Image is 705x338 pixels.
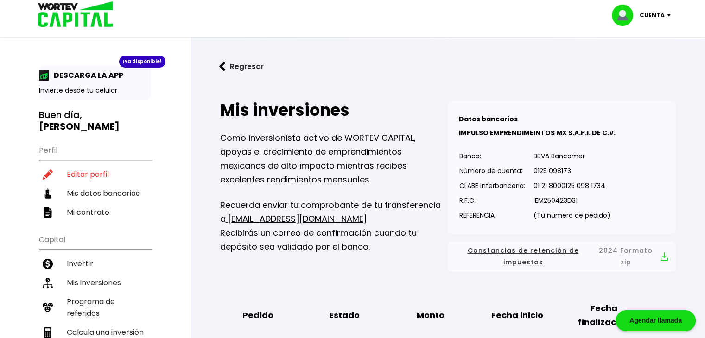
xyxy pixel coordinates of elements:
ul: Perfil [39,140,152,222]
a: flecha izquierdaRegresar [205,54,690,79]
p: (Tu número de pedido) [534,208,610,222]
b: Datos bancarios [459,114,518,124]
p: Como inversionista activo de WORTEV CAPITAL, apoyas el crecimiento de emprendimientos mexicanos d... [220,131,448,187]
b: Estado [329,308,360,322]
p: 01 21 8000125 098 1734 [534,179,610,193]
img: inversiones-icon.6695dc30.svg [43,278,53,288]
img: flecha izquierda [219,62,226,71]
p: CLABE Interbancaria: [459,179,525,193]
a: Invertir [39,254,152,273]
h2: Mis inversiones [220,101,448,119]
img: profile-image [612,5,640,26]
a: Editar perfil [39,165,152,184]
img: invertir-icon.b3b967d7.svg [43,259,53,269]
b: Pedido [242,308,273,322]
p: Cuenta [640,8,665,22]
div: ¡Ya disponible! [119,56,165,68]
span: Constancias de retención de impuestos [455,245,591,268]
b: Fecha finalización [567,301,640,329]
img: editar-icon.952d3147.svg [43,169,53,180]
img: app-icon [39,70,49,81]
p: Número de cuenta: [459,164,525,178]
button: Constancias de retención de impuestos2024 Formato zip [455,245,668,268]
h3: Buen día, [39,109,152,132]
p: Recuerda enviar tu comprobante de tu transferencia a Recibirás un correo de confirmación cuando t... [220,198,448,254]
b: [PERSON_NAME] [39,120,120,133]
a: Mis datos bancarios [39,184,152,203]
img: icon-down [665,14,677,17]
b: IMPULSO EMPRENDIMEINTOS MX S.A.P.I. DE C.V. [459,128,616,138]
b: Monto [417,308,445,322]
p: R.F.C.: [459,194,525,207]
img: contrato-icon.f2db500c.svg [43,207,53,218]
button: Regresar [205,54,278,79]
a: Programa de referidos [39,292,152,323]
p: DESCARGA LA APP [49,69,123,81]
a: Mis inversiones [39,273,152,292]
p: IEM250423D31 [534,194,610,207]
p: 0125 098173 [534,164,610,178]
div: Agendar llamada [616,310,696,331]
p: Invierte desde tu celular [39,86,152,95]
a: Mi contrato [39,203,152,222]
img: recomiendanos-icon.9b8e9327.svg [43,302,53,313]
img: datos-icon.10cf9172.svg [43,188,53,199]
a: [EMAIL_ADDRESS][DOMAIN_NAME] [226,213,367,225]
img: calculadora-icon.17d418c4.svg [43,327,53,338]
b: Fecha inicio [491,308,543,322]
p: Banco: [459,149,525,163]
p: BBVA Bancomer [534,149,610,163]
p: REFERENCIA: [459,208,525,222]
